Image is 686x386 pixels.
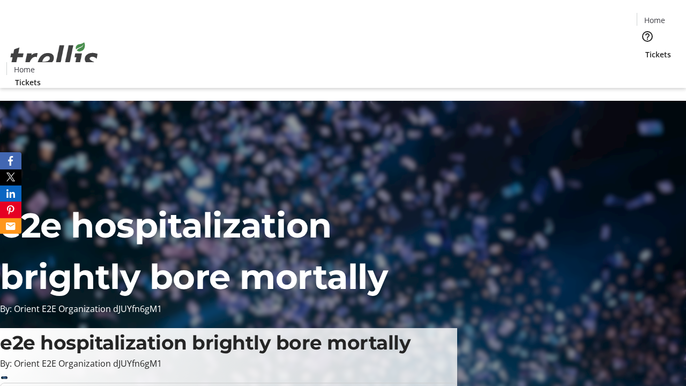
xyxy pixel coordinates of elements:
a: Tickets [6,77,49,88]
span: Tickets [15,77,41,88]
span: Home [644,14,665,26]
button: Help [637,26,658,47]
a: Home [637,14,672,26]
img: Orient E2E Organization dJUYfn6gM1's Logo [6,31,102,84]
a: Home [7,64,41,75]
span: Home [14,64,35,75]
button: Cart [637,60,658,81]
span: Tickets [645,49,671,60]
a: Tickets [637,49,680,60]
